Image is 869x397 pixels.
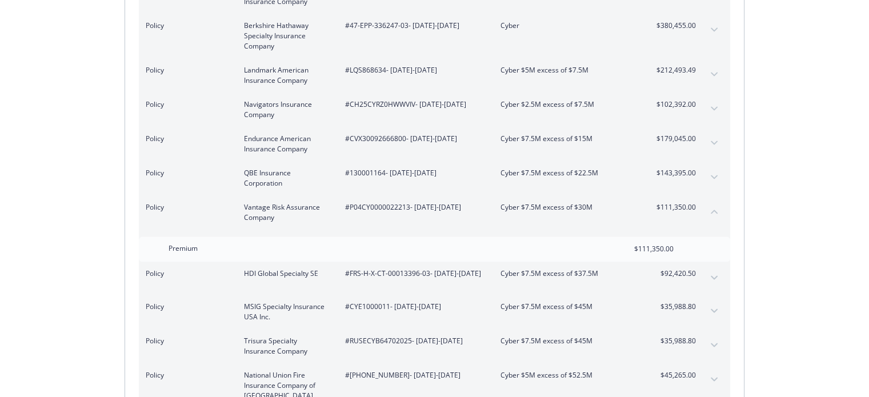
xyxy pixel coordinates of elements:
span: HDI Global Specialty SE [244,268,327,279]
span: Cyber $7.5M excess of $15M [500,134,635,144]
span: Navigators Insurance Company [244,99,327,120]
span: Cyber $5M excess of $7.5M [500,65,635,75]
button: expand content [705,370,723,388]
span: $143,395.00 [653,168,696,178]
button: expand content [705,302,723,320]
span: Cyber [500,21,635,31]
button: expand content [705,65,723,83]
div: PolicyHDI Global Specialty SE#FRS-H-X-CT-00013396-03- [DATE]-[DATE]Cyber $7.5M excess of $37.5M$9... [139,262,730,295]
span: $45,265.00 [653,370,696,380]
span: Cyber $7.5M excess of $45M [500,302,635,312]
span: Cyber $7.5M excess of $37.5M [500,268,635,279]
span: Cyber $7.5M excess of $30M [500,202,635,212]
div: PolicyVantage Risk Assurance Company#P04CY0000022213- [DATE]-[DATE]Cyber $7.5M excess of $30M$111... [139,195,730,230]
span: Vantage Risk Assurance Company [244,202,327,223]
div: PolicyBerkshire Hathaway Specialty Insurance Company#47-EPP-336247-03- [DATE]-[DATE]Cyber$380,455... [139,14,730,58]
span: #CYE1000011 - [DATE]-[DATE] [345,302,482,312]
span: Cyber $7.5M excess of $45M [500,336,635,346]
div: PolicyLandmark American Insurance Company#LQS868634- [DATE]-[DATE]Cyber $5M excess of $7.5M$212,4... [139,58,730,93]
span: Berkshire Hathaway Specialty Insurance Company [244,21,327,51]
span: Policy [146,134,226,144]
div: PolicyTrisura Specialty Insurance Company#RUSECYB64702025- [DATE]-[DATE]Cyber $7.5M excess of $45... [139,329,730,363]
span: Policy [146,21,226,31]
button: expand content [705,134,723,152]
button: expand content [705,268,723,287]
span: Cyber $2.5M excess of $7.5M [500,99,635,110]
span: QBE Insurance Corporation [244,168,327,189]
button: expand content [705,336,723,354]
button: collapse content [705,202,723,220]
span: $179,045.00 [653,134,696,144]
button: expand content [705,99,723,118]
span: MSIG Specialty Insurance USA Inc. [244,302,327,322]
span: #[PHONE_NUMBER] - [DATE]-[DATE] [345,370,482,380]
button: expand content [705,21,723,39]
span: Cyber $7.5M excess of $22.5M [500,168,635,178]
span: Landmark American Insurance Company [244,65,327,86]
span: Endurance American Insurance Company [244,134,327,154]
span: $102,392.00 [653,99,696,110]
span: Policy [146,268,226,279]
span: #RUSECYB64702025 - [DATE]-[DATE] [345,336,482,346]
span: Policy [146,99,226,110]
span: $111,350.00 [653,202,696,212]
span: Policy [146,65,226,75]
span: #CVX30092666800 - [DATE]-[DATE] [345,134,482,144]
span: Cyber $5M excess of $52.5M [500,370,635,380]
button: expand content [705,168,723,186]
div: PolicyEndurance American Insurance Company#CVX30092666800- [DATE]-[DATE]Cyber $7.5M excess of $15... [139,127,730,161]
span: $380,455.00 [653,21,696,31]
span: Policy [146,202,226,212]
span: #LQS868634 - [DATE]-[DATE] [345,65,482,75]
span: #FRS-H-X-CT-00013396-03 - [DATE]-[DATE] [345,268,482,279]
span: $35,988.80 [653,302,696,312]
span: Policy [146,370,226,380]
span: Premium [169,243,198,253]
span: $212,493.49 [653,65,696,75]
span: $92,420.50 [653,268,696,279]
span: Trisura Specialty Insurance Company [244,336,327,356]
div: PolicyMSIG Specialty Insurance USA Inc.#CYE1000011- [DATE]-[DATE]Cyber $7.5M excess of $45M$35,98... [139,295,730,329]
span: #47-EPP-336247-03 - [DATE]-[DATE] [345,21,482,31]
span: #130001164 - [DATE]-[DATE] [345,168,482,178]
span: Policy [146,168,226,178]
span: #P04CY0000022213 - [DATE]-[DATE] [345,202,482,212]
div: PolicyNavigators Insurance Company#CH25CYRZ0HWWVIV- [DATE]-[DATE]Cyber $2.5M excess of $7.5M$102,... [139,93,730,127]
span: #CH25CYRZ0HWWVIV - [DATE]-[DATE] [345,99,482,110]
span: $35,988.80 [653,336,696,346]
span: Policy [146,302,226,312]
span: Policy [146,336,226,346]
div: PolicyQBE Insurance Corporation#130001164- [DATE]-[DATE]Cyber $7.5M excess of $22.5M$143,395.00ex... [139,161,730,195]
input: 0.00 [606,240,680,258]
